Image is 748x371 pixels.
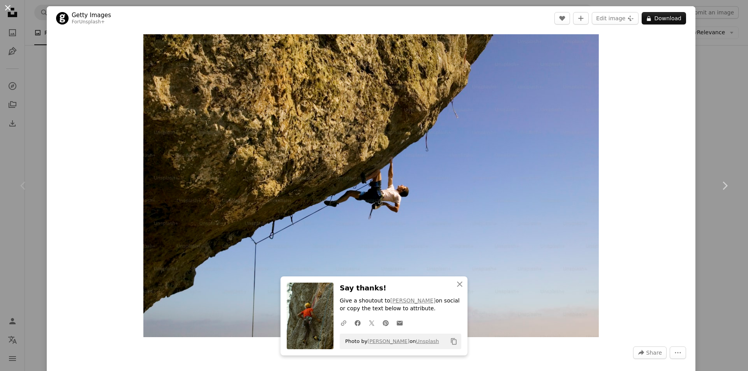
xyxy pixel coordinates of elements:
[416,338,439,344] a: Unsplash
[72,11,111,19] a: Getty Images
[340,283,461,294] h3: Say thanks!
[72,19,111,25] div: For
[340,297,461,313] p: Give a shoutout to on social or copy the text below to attribute.
[573,12,589,25] button: Add to Collection
[701,148,748,223] a: Next
[351,315,365,331] a: Share on Facebook
[633,346,667,359] button: Share this image
[341,335,439,348] span: Photo by on
[379,315,393,331] a: Share on Pinterest
[393,315,407,331] a: Share over email
[365,315,379,331] a: Share on Twitter
[670,346,686,359] button: More Actions
[143,34,599,337] button: Zoom in on this image
[143,34,599,337] img: a man climbing up the side of a cliff
[367,338,409,344] a: [PERSON_NAME]
[447,335,460,348] button: Copy to clipboard
[56,12,69,25] img: Go to Getty Images's profile
[79,19,105,25] a: Unsplash+
[592,12,639,25] button: Edit image
[554,12,570,25] button: Like
[390,297,436,304] a: [PERSON_NAME]
[646,347,662,359] span: Share
[642,12,686,25] button: Download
